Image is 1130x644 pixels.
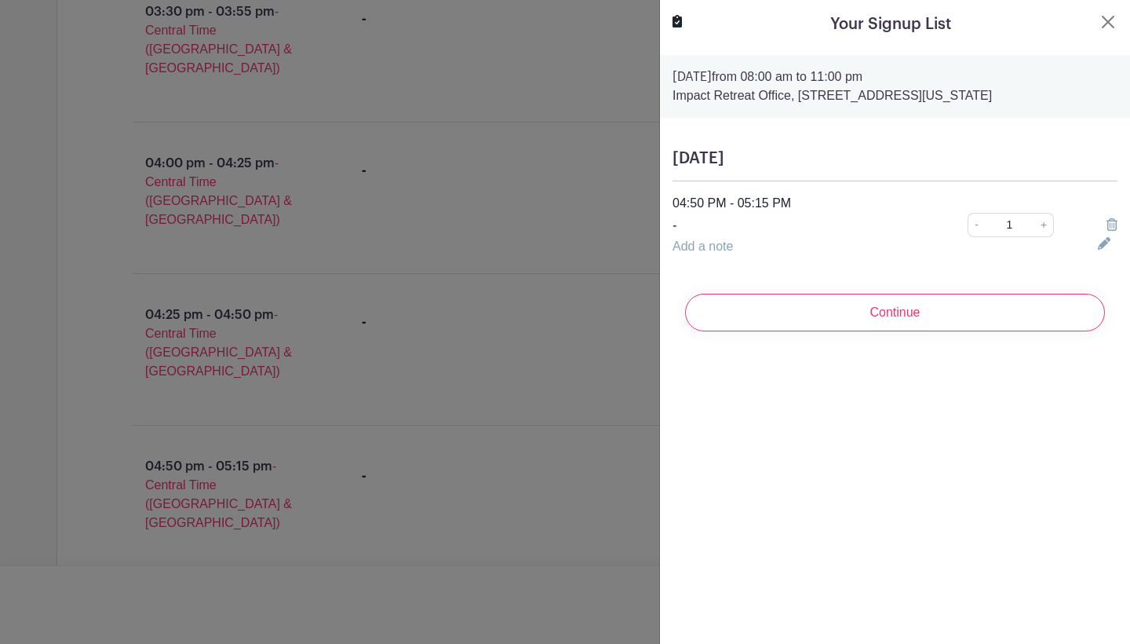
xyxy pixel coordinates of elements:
p: - [673,216,924,235]
h5: [DATE] [673,149,1117,168]
p: from 08:00 am to 11:00 pm [673,68,1117,86]
div: 04:50 PM - 05:15 PM [663,194,1127,213]
a: + [1034,213,1054,237]
button: Close [1099,13,1117,31]
a: Add a note [673,240,733,253]
a: - [968,213,985,237]
strong: [DATE] [673,71,712,83]
p: Impact Retreat Office, [STREET_ADDRESS][US_STATE] [673,86,1117,105]
h5: Your Signup List [830,13,951,36]
input: Continue [685,294,1105,331]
